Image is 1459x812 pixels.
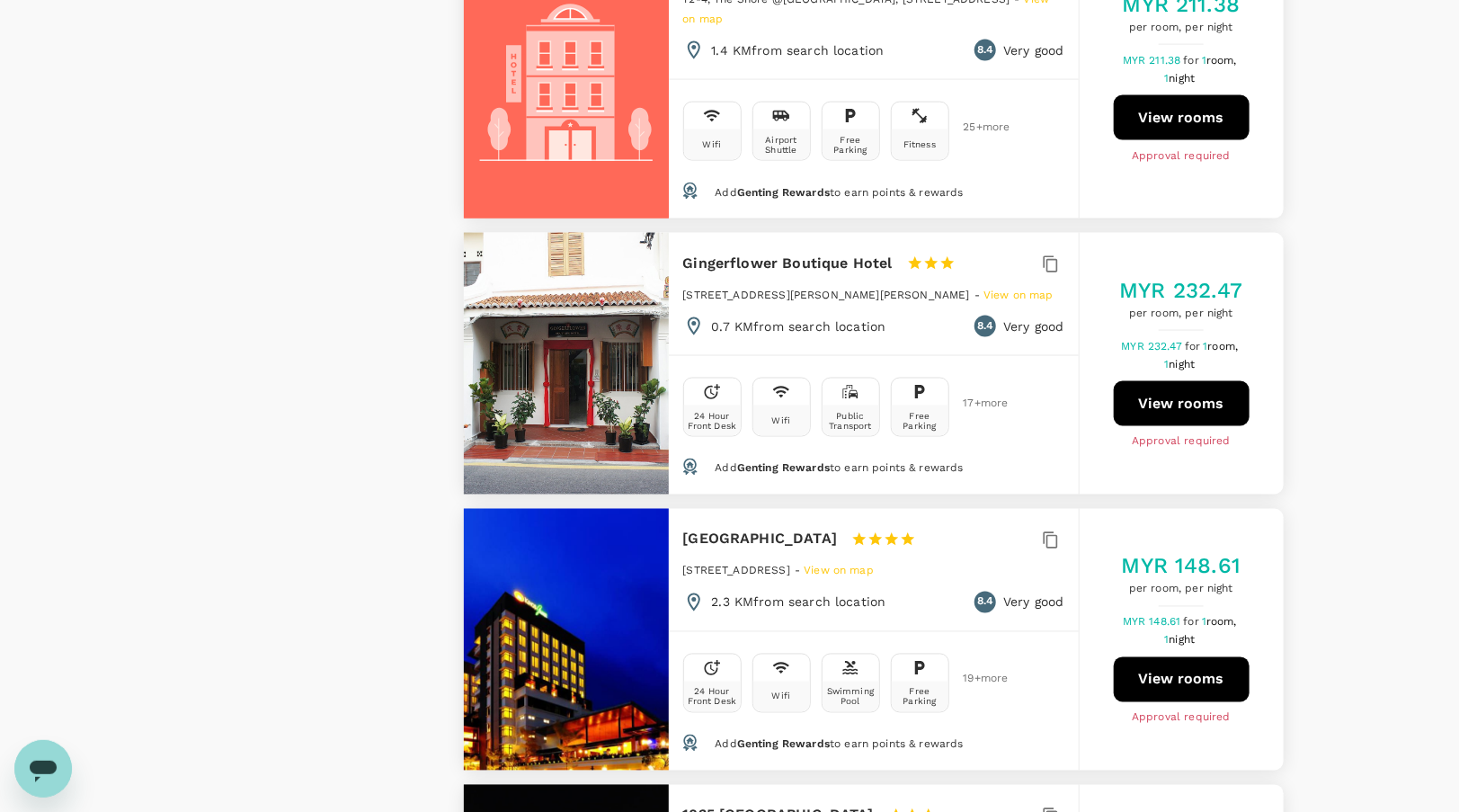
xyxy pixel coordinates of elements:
span: MYR 211.38 [1123,54,1184,67]
h5: MYR 232.47 [1119,276,1243,305]
span: Add to earn points & rewards [715,738,963,751]
div: Wifi [703,139,722,149]
iframe: Button to launch messaging window [14,740,72,798]
p: Very good [1003,317,1063,335]
div: Public Transport [826,411,876,431]
div: Swimming Pool [826,687,876,707]
div: Free Parking [895,411,945,431]
span: 1 [1202,54,1240,67]
p: 2.3 KM from search location [712,593,886,611]
span: View on map [983,289,1054,301]
div: Wifi [772,415,791,425]
span: room, [1208,340,1239,352]
span: 8.4 [977,593,993,611]
span: 1 [1165,72,1198,85]
div: Free Parking [826,135,876,155]
span: MYR 232.47 [1122,340,1186,352]
span: Genting Rewards [737,738,830,751]
div: 24 Hour Front Desk [688,687,737,707]
div: 24 Hour Front Desk [688,411,737,431]
span: 8.4 [977,41,993,59]
span: for [1184,616,1202,629]
button: View rooms [1114,657,1250,702]
span: Approval required [1132,709,1231,727]
div: Free Parking [895,687,945,707]
span: room, [1206,616,1237,629]
a: View on map [804,563,874,577]
span: Add to earn points & rewards [715,462,963,475]
span: [STREET_ADDRESS][PERSON_NAME][PERSON_NAME] [683,289,970,301]
span: Genting Rewards [737,462,830,475]
p: 0.7 KM from search location [712,317,886,335]
span: MYR 148.61 [1123,616,1184,629]
span: night [1170,634,1196,647]
span: 1 [1204,340,1241,352]
h5: MYR 148.61 [1122,552,1241,581]
span: night [1170,72,1196,85]
h6: [GEOGRAPHIC_DATA] [683,527,838,552]
span: per room, per night [1122,581,1241,599]
span: for [1185,340,1203,352]
span: 19 + more [964,674,991,685]
p: 1.4 KM from search location [712,41,885,59]
span: 25 + more [964,121,991,133]
span: 1 [1202,616,1240,629]
p: Very good [1003,41,1063,59]
span: Approval required [1132,433,1231,451]
span: 1 [1165,358,1198,370]
span: night [1170,358,1196,370]
button: View rooms [1114,381,1250,426]
div: Fitness [903,139,936,149]
span: 1 [1165,634,1198,647]
a: View on map [983,287,1054,301]
span: room, [1206,54,1237,67]
span: View on map [804,565,874,577]
span: - [974,289,983,301]
div: Wifi [772,692,791,701]
span: 17 + more [964,397,991,409]
span: Add to earn points & rewards [715,186,963,199]
p: Very good [1003,593,1063,611]
span: - [795,565,804,577]
span: per room, per night [1123,19,1241,37]
span: 8.4 [977,317,993,335]
button: View rooms [1114,95,1250,140]
div: Airport Shuttle [757,135,806,155]
span: Genting Rewards [737,186,830,199]
span: per room, per night [1119,305,1243,323]
span: Approval required [1132,147,1231,165]
span: [STREET_ADDRESS] [683,565,790,577]
span: for [1184,54,1202,67]
h6: Gingerflower Boutique Hotel [683,251,893,276]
